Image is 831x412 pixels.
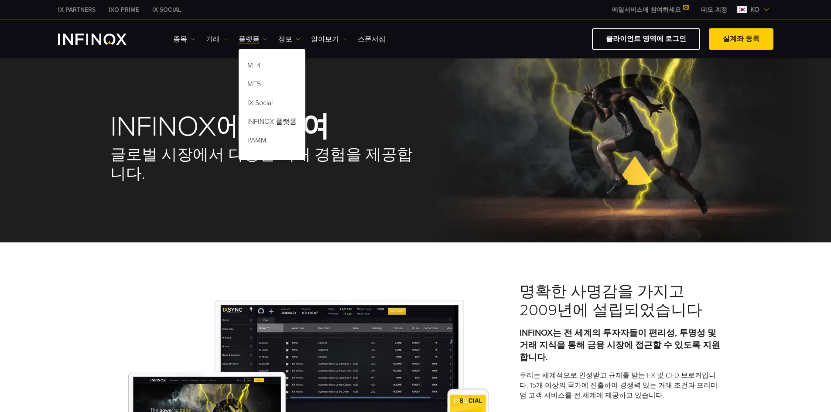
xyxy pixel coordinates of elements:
a: INFINOX Logo [58,34,147,45]
a: PAMM [239,133,305,151]
a: 플랫폼 [239,34,267,44]
a: MT5 [239,76,305,95]
a: INFINOX 플랫폼 [239,114,305,133]
h3: 명확한 사명감을 가지고 2009년에 설립되었습니다 [520,282,721,320]
a: 거래 [206,34,228,44]
a: 정보 [278,34,300,44]
p: INFINOX는 전 세계의 투자자들이 편리성, 투명성 및 거래 지식을 통해 금융 시장에 접근할 수 있도록 지원합니다. [520,327,721,364]
a: 메일서비스에 참여하세요 [605,6,694,14]
a: INFINOX [146,5,188,14]
a: 실계좌 등록 [709,28,773,50]
h1: INFINOX에 [110,112,416,141]
a: INFINOX [51,5,102,14]
a: INFINOX MENU [694,5,734,14]
a: 클라이언트 영역에 로그인 [592,28,700,50]
a: MT4 [239,58,305,76]
span: ko [747,4,763,15]
h2: 글로벌 시장에서 다양한 거래 경험을 제공합니다. [110,145,416,184]
a: IX Social [239,95,305,114]
a: 종목 [173,34,195,44]
a: 알아보기 [311,34,347,44]
a: INFINOX [102,5,146,14]
a: 스폰서십 [358,34,386,44]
